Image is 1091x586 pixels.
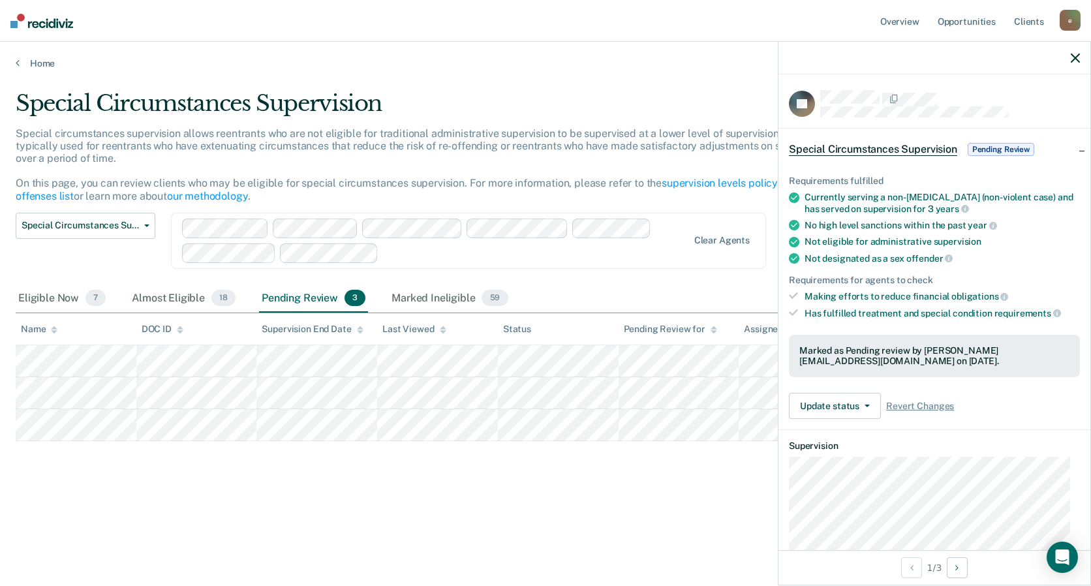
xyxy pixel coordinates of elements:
button: Previous Opportunity [901,557,922,578]
span: supervision [934,236,981,247]
img: Recidiviz [10,14,73,28]
span: 59 [482,290,508,307]
dt: Supervision [789,440,1080,452]
div: Requirements for agents to check [789,275,1080,286]
div: Special Circumstances Supervision [16,90,834,127]
div: Making efforts to reduce financial [805,290,1080,302]
div: e [1060,10,1081,31]
a: supervision levels policy [662,177,778,189]
a: our methodology [167,190,248,202]
div: Eligible Now [16,285,108,313]
div: Pending Review [259,285,368,313]
div: Status [503,324,531,335]
a: Home [16,57,1075,69]
div: Marked Ineligible [389,285,510,313]
div: Clear agents [694,235,750,246]
span: 3 [345,290,365,307]
span: Special Circumstances Supervision [22,220,139,231]
div: No high level sanctions within the past [805,219,1080,231]
div: Marked as Pending review by [PERSON_NAME][EMAIL_ADDRESS][DOMAIN_NAME] on [DATE]. [799,345,1069,367]
div: Assigned to [744,324,805,335]
div: Has fulfilled treatment and special condition [805,307,1080,319]
a: violent offenses list [16,177,828,202]
span: Special Circumstances Supervision [789,143,957,156]
button: Next Opportunity [947,557,968,578]
div: Currently serving a non-[MEDICAL_DATA] (non-violent case) and has served on supervision for 3 [805,192,1080,214]
div: Special Circumstances SupervisionPending Review [778,129,1090,170]
div: Almost Eligible [129,285,238,313]
span: obligations [951,291,1008,301]
span: Revert Changes [886,401,954,412]
span: 7 [85,290,106,307]
div: Requirements fulfilled [789,176,1080,187]
span: year [968,220,996,230]
p: Special circumstances supervision allows reentrants who are not eligible for traditional administ... [16,127,829,202]
div: 1 / 3 [778,550,1090,585]
span: Pending Review [968,143,1034,156]
div: Not eligible for administrative [805,236,1080,247]
span: 18 [211,290,236,307]
div: Pending Review for [624,324,717,335]
div: Not designated as a sex [805,253,1080,264]
span: offender [906,253,953,264]
div: Name [21,324,57,335]
button: Update status [789,393,881,419]
div: Open Intercom Messenger [1047,542,1078,573]
span: requirements [994,308,1061,318]
div: DOC ID [142,324,183,335]
div: Last Viewed [382,324,446,335]
div: Supervision End Date [262,324,363,335]
span: years [936,204,969,214]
